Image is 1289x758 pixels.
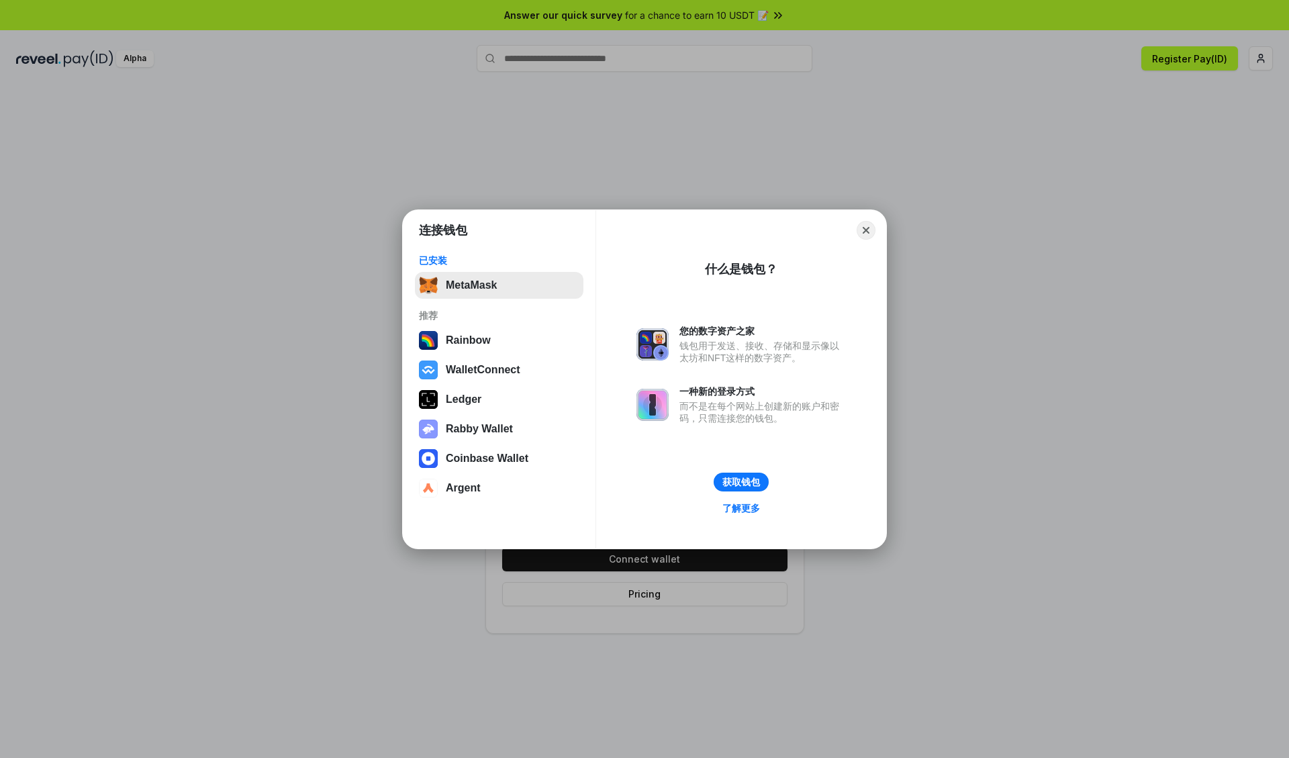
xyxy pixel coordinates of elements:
[679,325,846,337] div: 您的数字资产之家
[415,445,583,472] button: Coinbase Wallet
[857,221,875,240] button: Close
[446,453,528,465] div: Coinbase Wallet
[419,276,438,295] img: svg+xml,%3Csvg%20fill%3D%22none%22%20height%3D%2233%22%20viewBox%3D%220%200%2035%2033%22%20width%...
[415,327,583,354] button: Rainbow
[419,310,579,322] div: 推荐
[415,357,583,383] button: WalletConnect
[419,479,438,498] img: svg+xml,%3Csvg%20width%3D%2228%22%20height%3D%2228%22%20viewBox%3D%220%200%2028%2028%22%20fill%3D...
[446,482,481,494] div: Argent
[722,476,760,488] div: 获取钱包
[636,328,669,361] img: svg+xml,%3Csvg%20xmlns%3D%22http%3A%2F%2Fwww.w3.org%2F2000%2Fsvg%22%20fill%3D%22none%22%20viewBox...
[419,449,438,468] img: svg+xml,%3Csvg%20width%3D%2228%22%20height%3D%2228%22%20viewBox%3D%220%200%2028%2028%22%20fill%3D...
[419,331,438,350] img: svg+xml,%3Csvg%20width%3D%22120%22%20height%3D%22120%22%20viewBox%3D%220%200%20120%20120%22%20fil...
[415,272,583,299] button: MetaMask
[415,386,583,413] button: Ledger
[679,385,846,397] div: 一种新的登录方式
[446,423,513,435] div: Rabby Wallet
[446,364,520,376] div: WalletConnect
[419,390,438,409] img: svg+xml,%3Csvg%20xmlns%3D%22http%3A%2F%2Fwww.w3.org%2F2000%2Fsvg%22%20width%3D%2228%22%20height%3...
[636,389,669,421] img: svg+xml,%3Csvg%20xmlns%3D%22http%3A%2F%2Fwww.w3.org%2F2000%2Fsvg%22%20fill%3D%22none%22%20viewBox...
[705,261,777,277] div: 什么是钱包？
[446,334,491,346] div: Rainbow
[419,222,467,238] h1: 连接钱包
[419,361,438,379] img: svg+xml,%3Csvg%20width%3D%2228%22%20height%3D%2228%22%20viewBox%3D%220%200%2028%2028%22%20fill%3D...
[722,502,760,514] div: 了解更多
[419,420,438,438] img: svg+xml,%3Csvg%20xmlns%3D%22http%3A%2F%2Fwww.w3.org%2F2000%2Fsvg%22%20fill%3D%22none%22%20viewBox...
[415,475,583,502] button: Argent
[679,400,846,424] div: 而不是在每个网站上创建新的账户和密码，只需连接您的钱包。
[419,254,579,267] div: 已安装
[446,393,481,406] div: Ledger
[679,340,846,364] div: 钱包用于发送、接收、存储和显示像以太坊和NFT这样的数字资产。
[415,416,583,442] button: Rabby Wallet
[446,279,497,291] div: MetaMask
[714,473,769,491] button: 获取钱包
[714,500,768,517] a: 了解更多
